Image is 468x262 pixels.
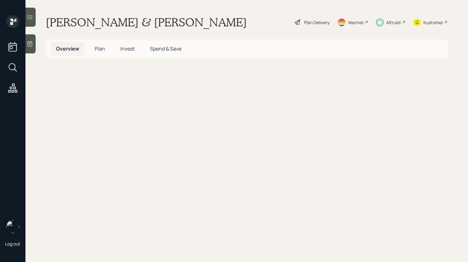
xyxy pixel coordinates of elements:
[5,241,20,247] div: Log out
[120,45,135,52] span: Invest
[46,15,247,29] h1: [PERSON_NAME] & [PERSON_NAME]
[150,45,181,52] span: Spend & Save
[6,220,19,233] img: retirable_logo.png
[304,19,330,26] div: Plan Delivery
[386,19,401,26] div: Altruist
[95,45,105,52] span: Plan
[423,19,443,26] div: Kustomer
[56,45,79,52] span: Overview
[348,19,364,26] div: Warmer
